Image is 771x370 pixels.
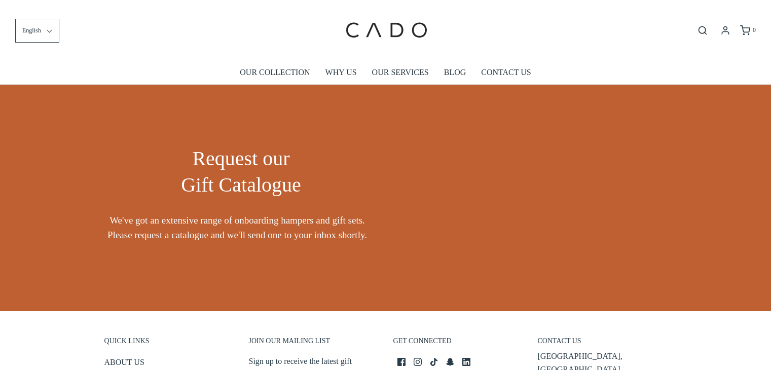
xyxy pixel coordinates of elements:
[22,26,41,35] span: English
[325,61,357,84] a: WHY US
[15,19,59,43] button: English
[444,61,466,84] a: BLOG
[104,337,234,351] h3: QUICK LINKS
[97,213,378,242] span: We've got an extensive range of onboarding hampers and gift sets. Please request a catalogue and ...
[372,61,429,84] a: OUR SERVICES
[538,337,667,351] h3: CONTACT US
[181,147,301,196] span: Request our Gift Catalogue
[393,337,523,351] h3: GET CONNECTED
[249,337,378,351] h3: JOIN OUR MAILING LIST
[753,26,756,33] span: 0
[739,25,756,35] a: 0
[240,61,310,84] a: OUR COLLECTION
[481,61,531,84] a: CONTACT US
[343,8,429,53] img: cadogifting
[693,25,712,36] button: Open search bar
